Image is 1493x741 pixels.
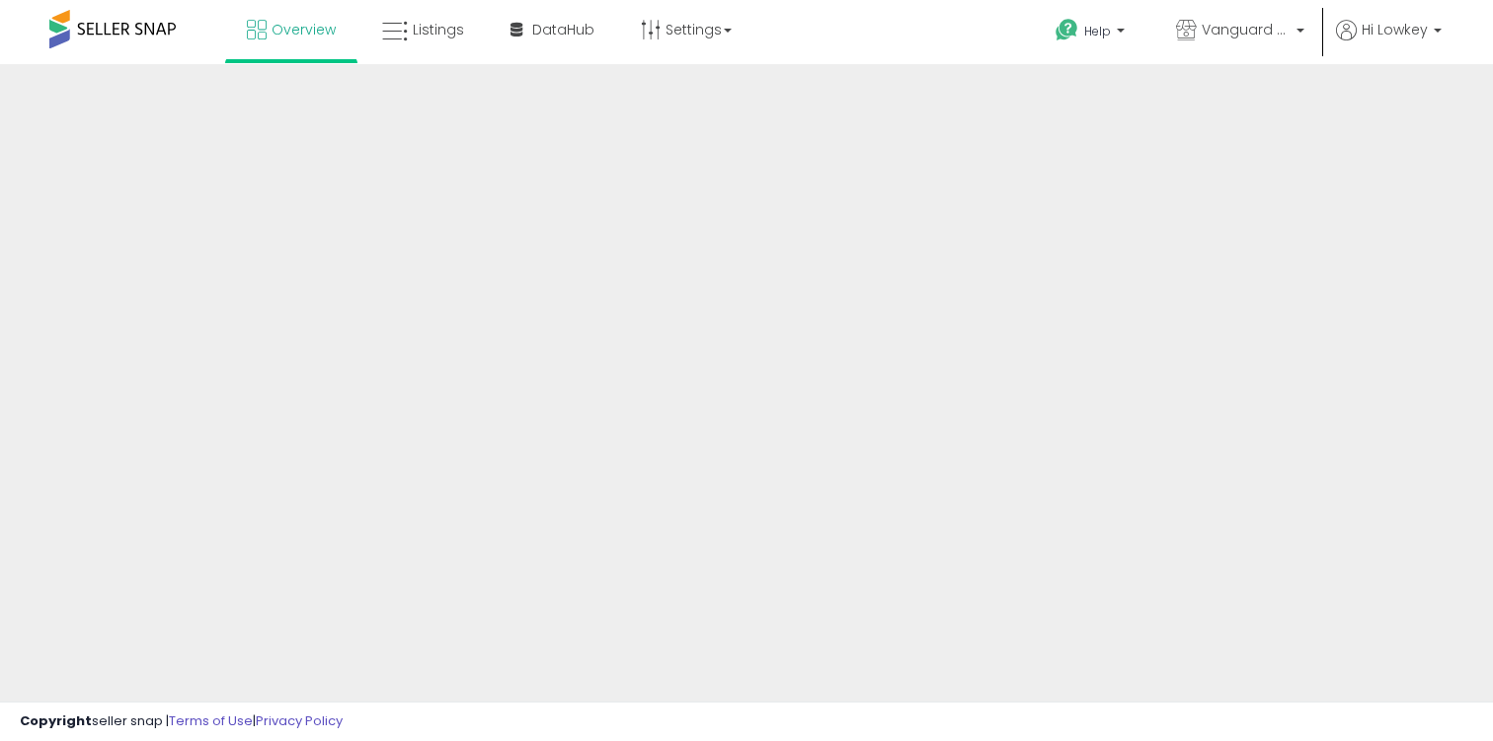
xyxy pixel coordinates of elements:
a: Hi Lowkey [1336,20,1442,64]
a: Help [1040,3,1144,64]
span: Help [1084,23,1111,39]
span: Vanguard Systems Shop [1202,20,1291,39]
a: Terms of Use [169,711,253,730]
i: Get Help [1055,18,1079,42]
span: Overview [272,20,336,39]
div: seller snap | | [20,712,343,731]
a: Privacy Policy [256,711,343,730]
span: Listings [413,20,464,39]
span: Hi Lowkey [1362,20,1428,39]
strong: Copyright [20,711,92,730]
span: DataHub [532,20,594,39]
